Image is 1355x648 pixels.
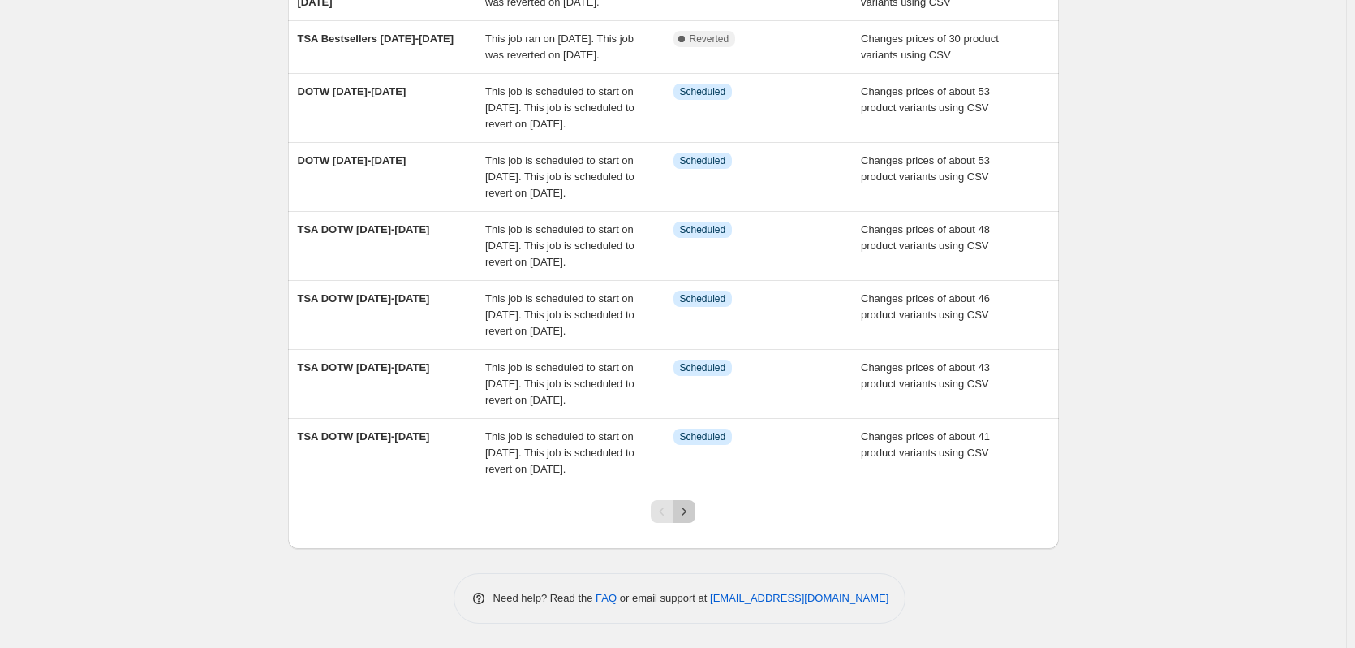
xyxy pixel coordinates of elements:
span: Changes prices of about 43 product variants using CSV [861,361,990,390]
span: Changes prices of about 46 product variants using CSV [861,292,990,321]
a: FAQ [596,592,617,604]
span: Scheduled [680,361,726,374]
span: Scheduled [680,292,726,305]
span: This job is scheduled to start on [DATE]. This job is scheduled to revert on [DATE]. [485,154,634,199]
span: This job is scheduled to start on [DATE]. This job is scheduled to revert on [DATE]. [485,85,634,130]
span: TSA DOTW [DATE]-[DATE] [298,223,430,235]
span: Scheduled [680,223,726,236]
span: This job is scheduled to start on [DATE]. This job is scheduled to revert on [DATE]. [485,430,634,475]
span: DOTW [DATE]-[DATE] [298,85,406,97]
span: This job ran on [DATE]. This job was reverted on [DATE]. [485,32,634,61]
span: Scheduled [680,85,726,98]
span: Changes prices of about 41 product variants using CSV [861,430,990,459]
span: Scheduled [680,154,726,167]
span: Changes prices of about 53 product variants using CSV [861,85,990,114]
span: Changes prices of about 48 product variants using CSV [861,223,990,252]
span: TSA DOTW [DATE]-[DATE] [298,430,430,443]
span: This job is scheduled to start on [DATE]. This job is scheduled to revert on [DATE]. [485,292,634,337]
span: Changes prices of 30 product variants using CSV [861,32,999,61]
span: TSA Bestsellers [DATE]-[DATE] [298,32,454,45]
span: TSA DOTW [DATE]-[DATE] [298,361,430,374]
button: Next [673,500,695,523]
span: or email support at [617,592,710,604]
span: Scheduled [680,430,726,443]
span: TSA DOTW [DATE]-[DATE] [298,292,430,305]
span: Reverted [690,32,729,45]
a: [EMAIL_ADDRESS][DOMAIN_NAME] [710,592,888,604]
span: This job is scheduled to start on [DATE]. This job is scheduled to revert on [DATE]. [485,223,634,268]
span: Changes prices of about 53 product variants using CSV [861,154,990,183]
span: Need help? Read the [493,592,596,604]
span: DOTW [DATE]-[DATE] [298,154,406,166]
span: This job is scheduled to start on [DATE]. This job is scheduled to revert on [DATE]. [485,361,634,406]
nav: Pagination [651,500,695,523]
